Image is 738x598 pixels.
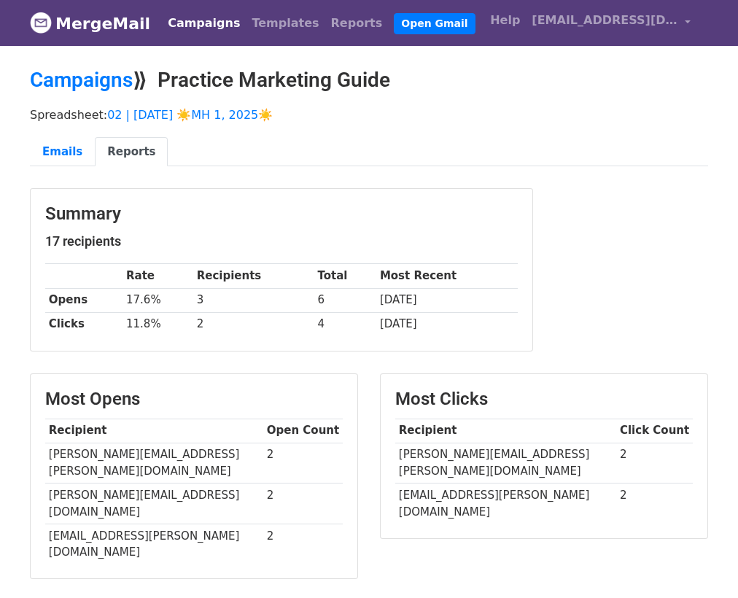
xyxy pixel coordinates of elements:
[30,12,52,34] img: MergeMail logo
[193,264,314,288] th: Recipients
[616,484,693,524] td: 2
[30,137,95,167] a: Emails
[263,419,343,443] th: Open Count
[193,288,314,312] td: 3
[616,419,693,443] th: Click Count
[314,264,376,288] th: Total
[162,9,246,38] a: Campaigns
[376,264,518,288] th: Most Recent
[107,108,273,122] a: 02 | [DATE] ☀️MH 1, 2025☀️
[45,288,123,312] th: Opens
[395,443,616,484] td: [PERSON_NAME][EMAIL_ADDRESS][PERSON_NAME][DOMAIN_NAME]
[30,8,150,39] a: MergeMail
[45,312,123,336] th: Clicks
[263,484,343,524] td: 2
[45,419,263,443] th: Recipient
[246,9,325,38] a: Templates
[263,524,343,564] td: 2
[45,484,263,524] td: [PERSON_NAME][EMAIL_ADDRESS][DOMAIN_NAME]
[45,443,263,484] td: [PERSON_NAME][EMAIL_ADDRESS][PERSON_NAME][DOMAIN_NAME]
[45,524,263,564] td: [EMAIL_ADDRESS][PERSON_NAME][DOMAIN_NAME]
[376,312,518,336] td: [DATE]
[30,68,133,92] a: Campaigns
[123,288,193,312] td: 17.6%
[394,13,475,34] a: Open Gmail
[123,312,193,336] td: 11.8%
[532,12,677,29] span: [EMAIL_ADDRESS][DOMAIN_NAME]
[30,68,708,93] h2: ⟫ Practice Marketing Guide
[376,288,518,312] td: [DATE]
[325,9,389,38] a: Reports
[95,137,168,167] a: Reports
[616,443,693,484] td: 2
[45,233,518,249] h5: 17 recipients
[526,6,696,40] a: [EMAIL_ADDRESS][DOMAIN_NAME]
[484,6,526,35] a: Help
[395,484,616,524] td: [EMAIL_ADDRESS][PERSON_NAME][DOMAIN_NAME]
[45,389,343,410] h3: Most Opens
[30,107,708,123] p: Spreadsheet:
[395,389,693,410] h3: Most Clicks
[45,203,518,225] h3: Summary
[314,288,376,312] td: 6
[193,312,314,336] td: 2
[123,264,193,288] th: Rate
[263,443,343,484] td: 2
[314,312,376,336] td: 4
[665,528,738,598] iframe: Chat Widget
[395,419,616,443] th: Recipient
